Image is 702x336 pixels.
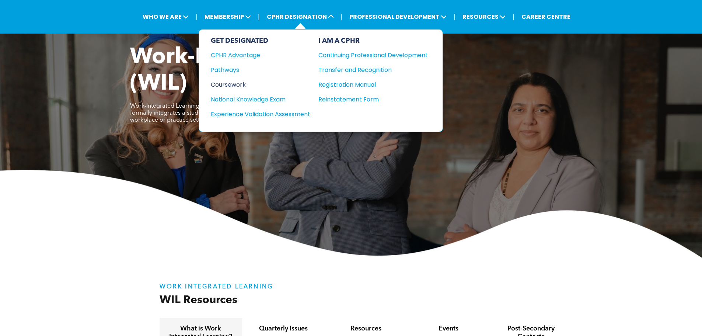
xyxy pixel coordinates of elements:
[211,65,310,75] a: Pathways
[460,10,508,24] span: RESOURCES
[318,51,428,60] a: Continuing Professional Development
[318,65,417,75] div: Transfer and Recognition
[130,103,347,123] span: Work-Integrated Learning is a form of curricular experiential education that formally integrates ...
[211,37,310,45] div: GET DESIGNATED
[160,295,237,306] span: WIL Resources
[265,10,336,24] span: CPHR DESIGNATION
[202,10,253,24] span: MEMBERSHIP
[211,80,310,89] a: Coursework
[318,80,417,89] div: Registration Manual
[331,325,401,333] h4: Resources
[318,95,417,104] div: Reinstatement Form
[211,80,300,89] div: Coursework
[318,95,428,104] a: Reinstatement Form
[519,10,573,24] a: CAREER CENTRE
[160,284,273,290] strong: WORK INTEGRATED LEARNING
[318,65,428,75] a: Transfer and Recognition
[318,37,428,45] div: I AM A CPHR
[211,51,310,60] a: CPHR Advantage
[211,95,300,104] div: National Knowledge Exam
[211,51,300,60] div: CPHR Advantage
[211,110,300,119] div: Experience Validation Assessment
[513,9,514,24] li: |
[341,9,343,24] li: |
[318,80,428,89] a: Registration Manual
[140,10,191,24] span: WHO WE ARE
[211,110,310,119] a: Experience Validation Assessment
[454,9,455,24] li: |
[347,10,449,24] span: PROFESSIONAL DEVELOPMENT
[249,325,318,333] h4: Quarterly Issues
[318,51,417,60] div: Continuing Professional Development
[130,46,408,95] span: Work-Integrated Learning (WIL)
[211,95,310,104] a: National Knowledge Exam
[414,325,483,333] h4: Events
[196,9,198,24] li: |
[258,9,260,24] li: |
[211,65,300,75] div: Pathways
